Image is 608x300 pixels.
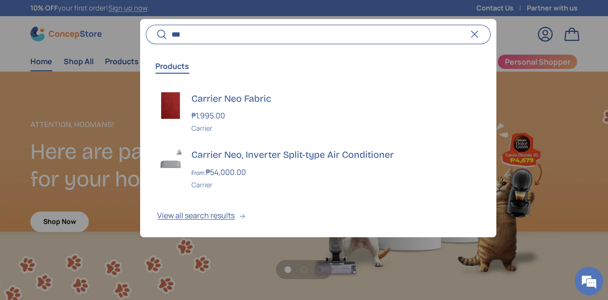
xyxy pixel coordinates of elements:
[191,123,479,133] div: Carrier
[206,167,248,177] strong: ₱54,000.00
[140,85,496,141] a: carrier-neo-fabric-garnet-red-full-view-concepstore Carrier Neo Fabric ₱1,995.00 Carrier
[191,169,204,177] span: From
[191,148,479,162] h3: Carrier Neo, Inverter Split-type Air Conditioner
[140,197,496,237] button: View all search results
[140,141,496,197] a: Carrier Neo, Inverter Split-type Air Conditioner From ₱54,000.00 Carrier
[157,92,184,119] img: carrier-neo-fabric-garnet-red-full-view-concepstore
[191,92,479,106] h3: Carrier Neo Fabric
[155,55,189,77] button: Products
[191,180,479,190] div: Carrier
[191,110,228,121] strong: ₱1,995.00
